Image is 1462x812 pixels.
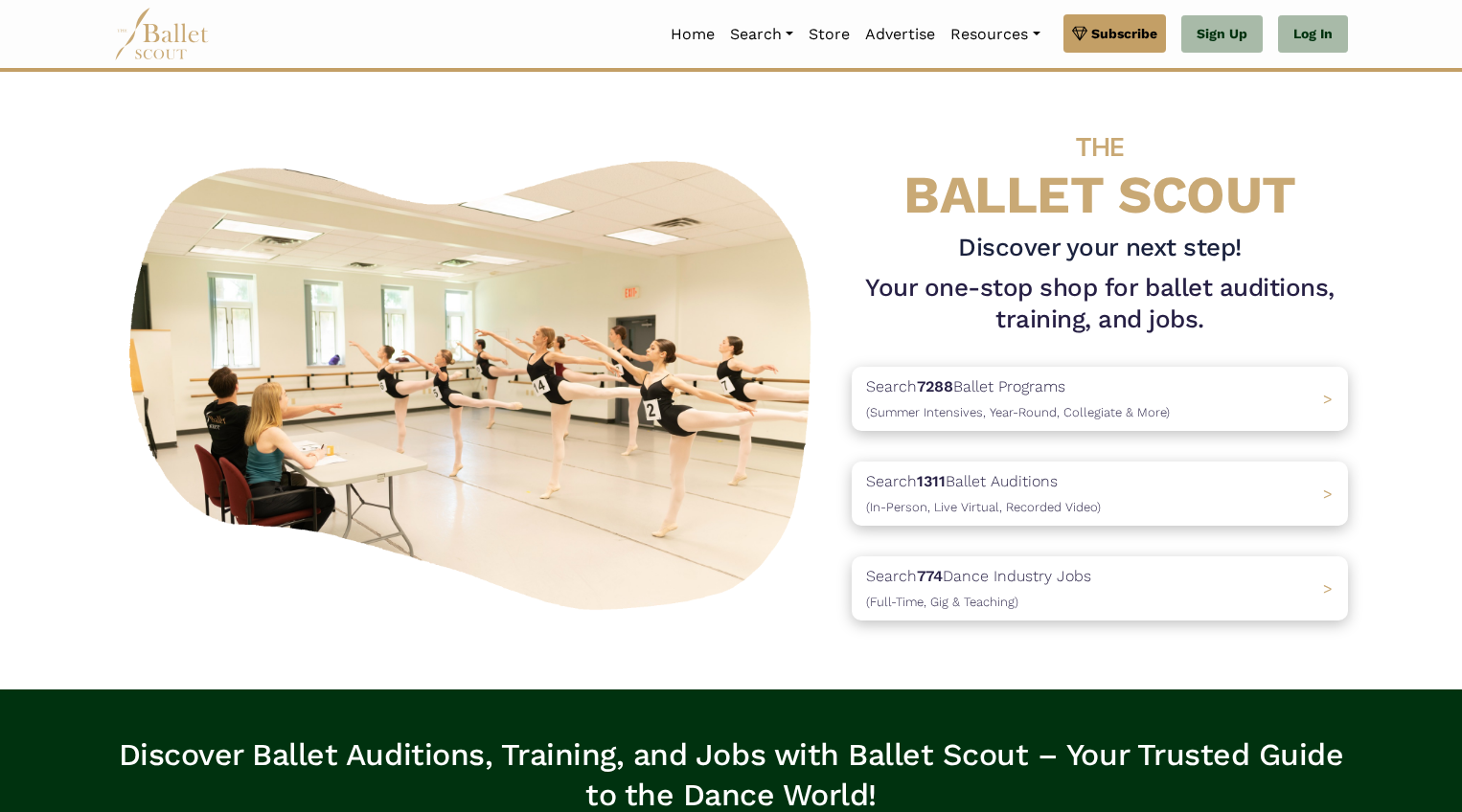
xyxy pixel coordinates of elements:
p: Search Ballet Auditions [866,469,1101,518]
a: Advertise [857,14,943,55]
a: Search7288Ballet Programs(Summer Intensives, Year-Round, Collegiate & More)> [852,367,1348,431]
span: (Full-Time, Gig & Teaching) [866,595,1018,609]
span: > [1323,390,1333,408]
b: 1311 [917,472,946,490]
h4: BALLET SCOUT [852,110,1348,224]
span: THE [1076,131,1124,163]
a: Log In [1278,15,1348,54]
span: > [1323,485,1333,503]
span: Subscribe [1091,23,1157,44]
img: gem.svg [1072,23,1087,44]
h1: Your one-stop shop for ballet auditions, training, and jobs. [852,272,1348,337]
a: Search774Dance Industry Jobs(Full-Time, Gig & Teaching) > [852,556,1348,620]
a: Subscribe [1063,14,1166,53]
a: Resources [943,14,1047,55]
span: (Summer Intensives, Year-Round, Collegiate & More) [866,405,1170,419]
span: > [1323,579,1333,598]
a: Search1311Ballet Auditions(In-Person, Live Virtual, Recorded Video) > [852,462,1348,526]
img: A group of ballerinas talking to each other in a ballet studio [114,140,836,621]
p: Search Ballet Programs [866,374,1170,423]
h3: Discover your next step! [852,232,1348,264]
a: Store [801,14,857,55]
a: Sign Up [1181,15,1263,54]
a: Home [663,14,722,55]
b: 7288 [917,377,953,395]
p: Search Dance Industry Jobs [866,564,1091,613]
span: (In-Person, Live Virtual, Recorded Video) [866,500,1101,514]
a: Search [722,14,801,55]
b: 774 [917,567,943,585]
